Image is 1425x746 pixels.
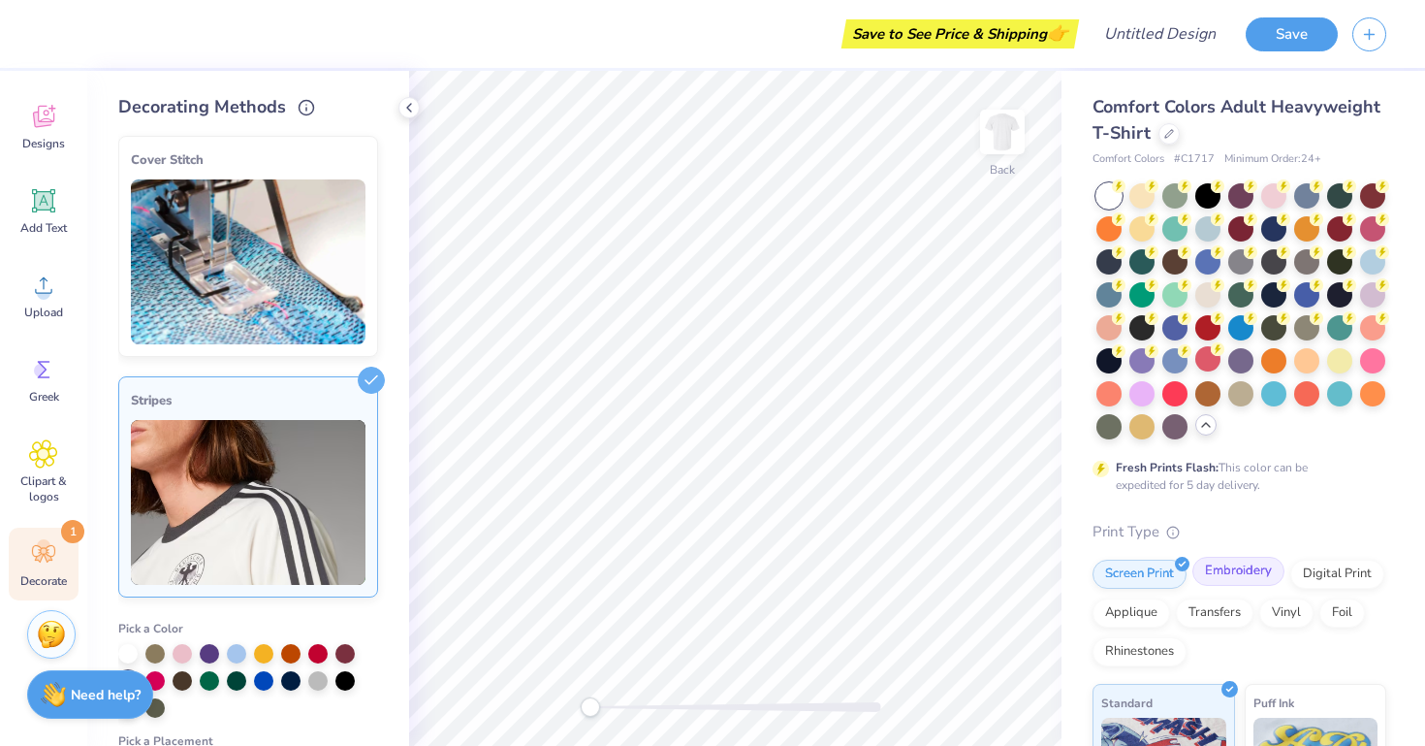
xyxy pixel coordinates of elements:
div: Accessibility label [581,697,600,717]
div: Print Type [1092,521,1386,543]
div: Foil [1319,599,1365,628]
strong: Need help? [71,686,141,704]
strong: Fresh Prints Flash: [1116,460,1219,475]
span: 1 [61,520,84,543]
img: Cover Stitch [131,179,365,344]
span: Designs [22,136,65,151]
div: Embroidery [1192,557,1284,586]
div: Save to See Price & Shipping [846,19,1074,49]
span: Puff Ink [1253,693,1294,713]
div: Back [990,161,1015,178]
span: # C1717 [1174,151,1215,168]
span: Comfort Colors Adult Heavyweight T-Shirt [1092,95,1380,145]
div: Transfers [1176,599,1253,628]
div: Stripes [131,389,365,412]
div: Digital Print [1290,560,1384,589]
div: Rhinestones [1092,637,1187,666]
span: 👉 [1047,21,1068,45]
span: Add Text [20,220,67,236]
span: Minimum Order: 24 + [1224,151,1321,168]
div: Screen Print [1092,560,1187,589]
span: Upload [24,305,63,320]
span: Decorate [20,573,67,589]
span: Comfort Colors [1092,151,1164,168]
div: Cover Stitch [131,148,365,172]
img: Stripes [131,420,365,585]
img: Back [983,113,1022,151]
div: This color can be expedited for 5 day delivery. [1116,459,1354,494]
div: Applique [1092,599,1170,628]
div: Decorating Methods [118,94,378,120]
span: Pick a Color [118,621,183,636]
button: Save [1246,17,1338,51]
div: Vinyl [1259,599,1314,628]
input: Untitled Design [1089,15,1231,53]
span: Standard [1101,693,1153,713]
span: Greek [29,389,59,405]
span: Clipart & logos [12,473,76,504]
